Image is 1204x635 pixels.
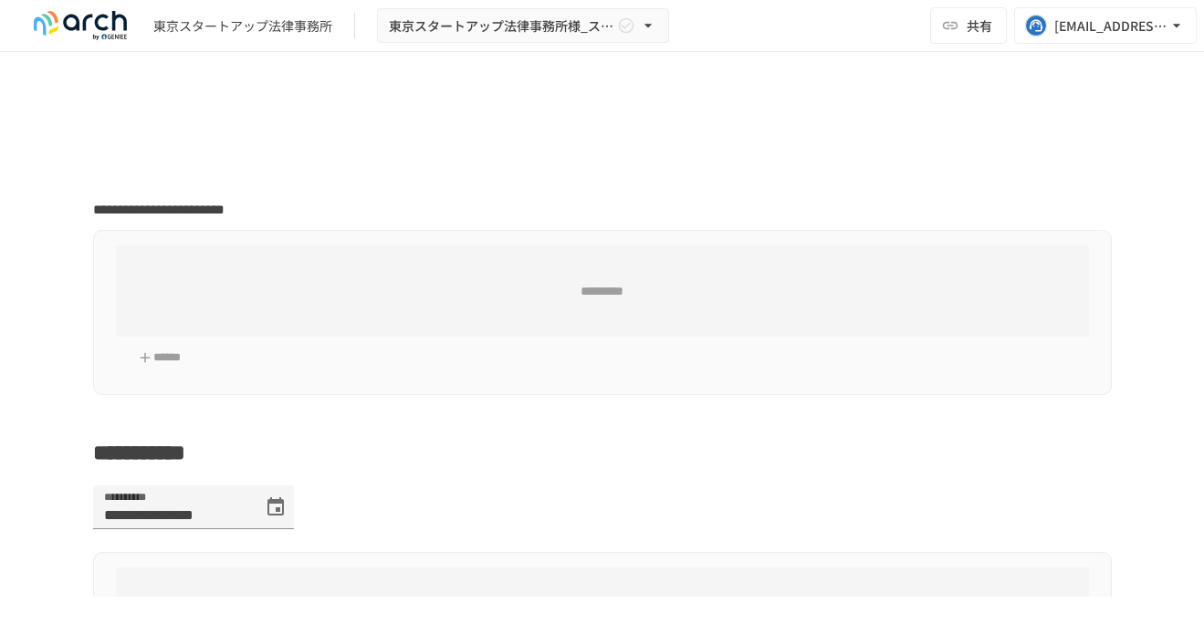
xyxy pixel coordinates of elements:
div: [EMAIL_ADDRESS][DOMAIN_NAME] [1054,15,1167,37]
button: [EMAIL_ADDRESS][DOMAIN_NAME] [1014,7,1197,44]
div: 東京スタートアップ法律事務所 [153,16,332,36]
img: logo-default@2x-9cf2c760.svg [22,11,139,40]
button: 東京スタートアップ法律事務所様_スポットサポート [377,8,669,44]
span: 共有 [967,16,992,36]
button: 共有 [930,7,1007,44]
span: 東京スタートアップ法律事務所様_スポットサポート [389,15,613,37]
button: Choose date, selected date is 2025年9月9日 [257,489,294,526]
